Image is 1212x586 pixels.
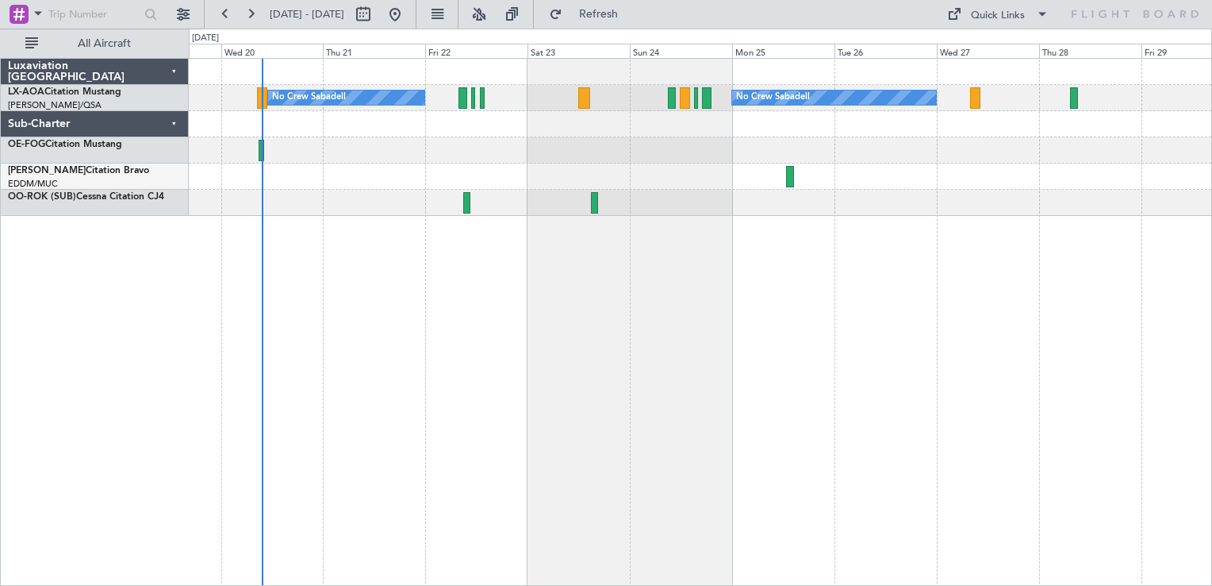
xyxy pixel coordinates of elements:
[48,2,140,26] input: Trip Number
[732,44,834,58] div: Mon 25
[41,38,167,49] span: All Aircraft
[630,44,732,58] div: Sun 24
[8,140,45,149] span: OE-FOG
[736,86,810,110] div: No Crew Sabadell
[8,87,121,97] a: LX-AOACitation Mustang
[8,99,102,111] a: [PERSON_NAME]/QSA
[272,86,346,110] div: No Crew Sabadell
[8,87,44,97] span: LX-AOA
[270,7,344,21] span: [DATE] - [DATE]
[834,44,937,58] div: Tue 26
[566,9,632,20] span: Refresh
[8,166,86,175] span: [PERSON_NAME]
[527,44,630,58] div: Sat 23
[939,2,1057,27] button: Quick Links
[17,31,172,56] button: All Aircraft
[1039,44,1141,58] div: Thu 28
[971,8,1025,24] div: Quick Links
[542,2,637,27] button: Refresh
[8,140,122,149] a: OE-FOGCitation Mustang
[8,192,164,202] a: OO-ROK (SUB)Cessna Citation CJ4
[8,178,58,190] a: EDDM/MUC
[192,32,219,45] div: [DATE]
[8,192,76,202] span: OO-ROK (SUB)
[8,166,149,175] a: [PERSON_NAME]Citation Bravo
[937,44,1039,58] div: Wed 27
[221,44,324,58] div: Wed 20
[323,44,425,58] div: Thu 21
